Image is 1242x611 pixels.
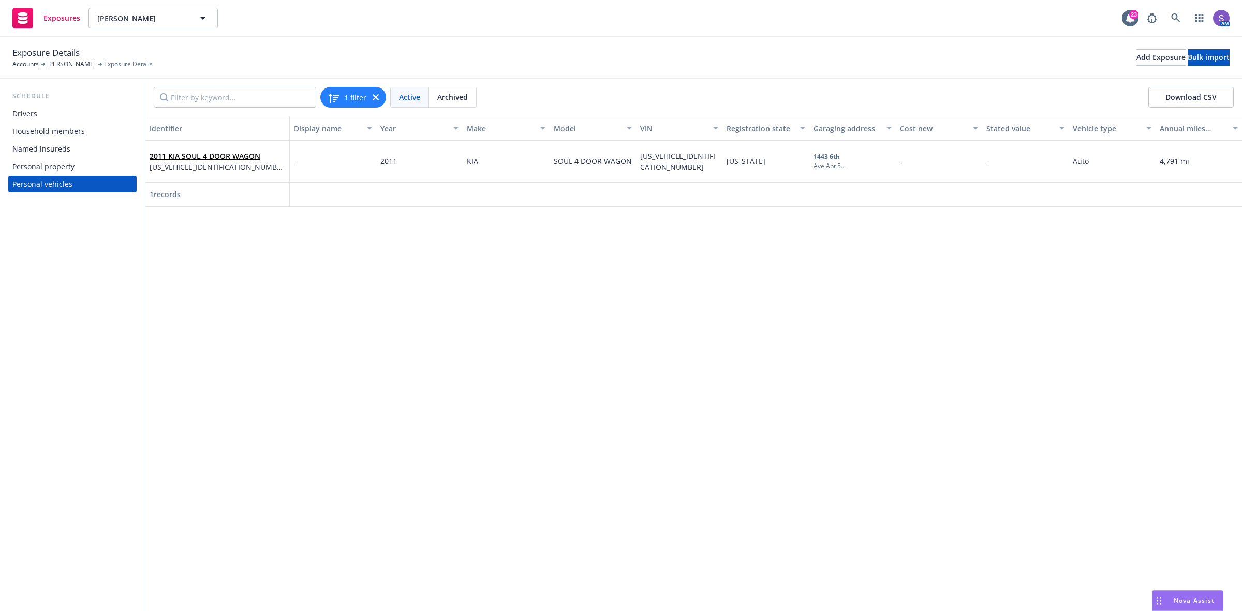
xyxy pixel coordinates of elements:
[150,161,285,172] span: [US_VEHICLE_IDENTIFICATION_NUMBER]
[463,116,549,141] button: Make
[809,116,896,141] button: Garaging address
[437,92,468,102] span: Archived
[986,123,1053,134] div: Stated value
[97,13,187,24] span: [PERSON_NAME]
[1142,8,1162,28] a: Report a Bug
[900,123,967,134] div: Cost new
[550,116,636,141] button: Model
[344,92,366,103] span: 1 filter
[1189,8,1210,28] a: Switch app
[1174,596,1215,605] span: Nova Assist
[8,141,137,157] a: Named insureds
[150,151,260,161] a: 2011 KIA SOUL 4 DOOR WAGON
[150,189,181,199] span: 1 records
[12,123,85,140] div: Household members
[1188,50,1230,65] div: Bulk import
[8,176,137,192] a: Personal vehicles
[150,151,285,161] span: 2011 KIA SOUL 4 DOOR WAGON
[1152,591,1165,610] div: Drag to move
[896,116,982,141] button: Cost new
[986,156,989,166] span: -
[1136,49,1186,66] button: Add Exposure
[554,123,620,134] div: Model
[814,123,880,134] div: Garaging address
[8,4,84,33] a: Exposures
[982,116,1069,141] button: Stated value
[640,151,715,172] span: [US_VEHICLE_IDENTIFICATION_NUMBER]
[104,59,153,69] span: Exposure Details
[88,8,218,28] button: [PERSON_NAME]
[12,46,80,59] span: Exposure Details
[1069,116,1155,141] button: Vehicle type
[727,156,765,166] span: [US_STATE]
[12,59,39,69] a: Accounts
[399,92,420,102] span: Active
[1073,123,1140,134] div: Vehicle type
[12,141,70,157] div: Named insureds
[380,156,397,166] span: 2011
[1156,116,1242,141] button: Annual miles driven
[1213,10,1230,26] img: photo
[8,91,137,101] div: Schedule
[8,123,137,140] a: Household members
[8,158,137,175] a: Personal property
[294,156,297,167] span: -
[1073,156,1089,166] span: Auto
[376,116,463,141] button: Year
[43,14,80,22] span: Exposures
[640,123,707,134] div: VIN
[814,152,840,161] b: 1443 6th
[1160,123,1226,134] div: Annual miles driven
[900,156,903,166] span: -
[1129,10,1138,19] div: 23
[636,116,722,141] button: VIN
[1188,49,1230,66] button: Bulk import
[154,87,316,108] input: Filter by keyword...
[12,176,72,192] div: Personal vehicles
[1136,50,1186,65] div: Add Exposure
[467,123,534,134] div: Make
[814,161,892,171] div: Ave Apt 5
[12,106,37,122] div: Drivers
[1152,590,1223,611] button: Nova Assist
[294,123,361,134] div: Display name
[1165,8,1186,28] a: Search
[8,106,137,122] a: Drivers
[1160,156,1189,166] span: 4,791 mi
[1148,87,1234,108] button: Download CSV
[554,156,632,166] span: SOUL 4 DOOR WAGON
[380,123,447,134] div: Year
[290,116,376,141] button: Display name
[12,158,75,175] div: Personal property
[467,156,478,166] span: KIA
[727,123,793,134] div: Registration state
[47,59,96,69] a: [PERSON_NAME]
[722,116,809,141] button: Registration state
[145,116,290,141] button: Identifier
[150,123,285,134] div: Identifier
